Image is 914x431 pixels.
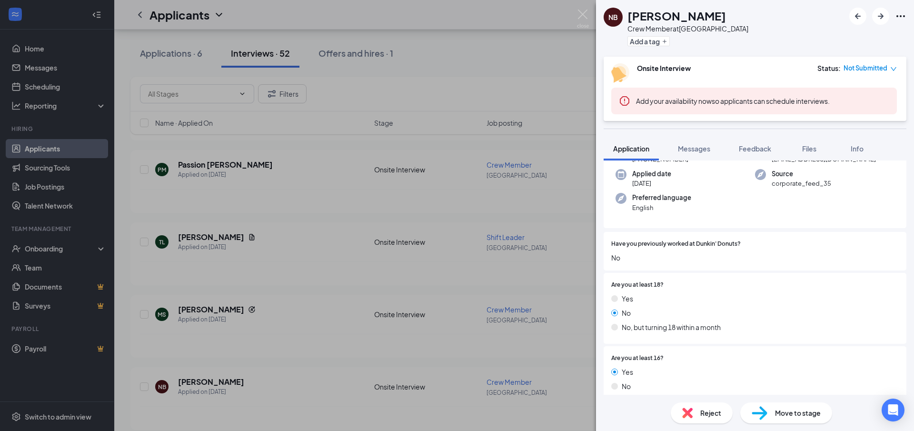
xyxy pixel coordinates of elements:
[611,252,899,263] span: No
[662,39,667,44] svg: Plus
[627,8,726,24] h1: [PERSON_NAME]
[882,399,904,421] div: Open Intercom Messenger
[775,408,821,418] span: Move to stage
[622,381,631,391] span: No
[636,96,712,106] button: Add your availability now
[817,63,841,73] div: Status :
[627,24,748,33] div: Crew Member at [GEOGRAPHIC_DATA]
[739,144,771,153] span: Feedback
[851,144,864,153] span: Info
[622,308,631,318] span: No
[849,8,866,25] button: ArrowLeftNew
[632,203,691,212] span: English
[636,97,830,105] span: so applicants can schedule interviews.
[772,179,831,188] span: corporate_feed_35
[622,293,633,304] span: Yes
[622,367,633,377] span: Yes
[622,322,721,332] span: No, but turning 18 within a month
[632,193,691,202] span: Preferred language
[678,144,710,153] span: Messages
[844,63,887,73] span: Not Submitted
[632,169,671,179] span: Applied date
[875,10,886,22] svg: ArrowRight
[872,8,889,25] button: ArrowRight
[611,281,664,290] span: Are you at least 18?
[611,354,664,363] span: Are you at least 16?
[611,240,741,249] span: Have you previously worked at Dunkin' Donuts?
[637,64,691,72] b: Onsite Interview
[895,10,906,22] svg: Ellipses
[700,408,721,418] span: Reject
[772,169,831,179] span: Source
[890,66,897,72] span: down
[632,179,671,188] span: [DATE]
[608,12,618,22] div: NB
[852,10,864,22] svg: ArrowLeftNew
[613,144,649,153] span: Application
[627,36,670,46] button: PlusAdd a tag
[802,144,816,153] span: Files
[619,95,630,107] svg: Error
